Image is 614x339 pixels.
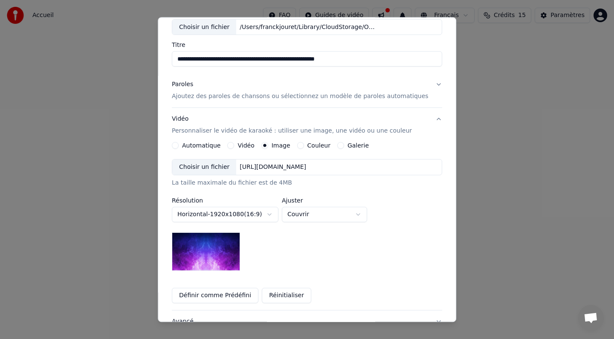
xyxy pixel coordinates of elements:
[172,198,278,204] label: Résolution
[172,81,193,89] div: Paroles
[172,179,442,188] div: La taille maximale du fichier est de 4MB
[172,311,442,333] button: Avancé
[172,74,442,108] button: ParolesAjoutez des paroles de chansons ou sélectionnez un modèle de paroles automatiques
[172,160,236,175] div: Choisir un fichier
[262,288,311,304] button: Réinitialiser
[172,93,429,101] p: Ajoutez des paroles de chansons ou sélectionnez un modèle de paroles automatiques
[172,115,412,136] div: Vidéo
[172,20,236,35] div: Choisir un fichier
[182,143,220,149] label: Automatique
[172,142,442,310] div: VidéoPersonnaliser le vidéo de karaoké : utiliser une image, une vidéo ou une couleur
[237,163,310,172] div: [URL][DOMAIN_NAME]
[172,108,442,142] button: VidéoPersonnaliser le vidéo de karaoké : utiliser une image, une vidéo ou une couleur
[237,23,382,32] div: /Users/franckjouret/Library/CloudStorage/OneDrive-LesAccompagneurs/Les Accompagneurs - Documents ...
[307,143,330,149] label: Couleur
[282,198,367,204] label: Ajuster
[172,288,258,304] button: Définir comme Prédéfini
[172,42,442,48] label: Titre
[272,143,290,149] label: Image
[348,143,369,149] label: Galerie
[238,143,255,149] label: Vidéo
[172,127,412,136] p: Personnaliser le vidéo de karaoké : utiliser une image, une vidéo ou une couleur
